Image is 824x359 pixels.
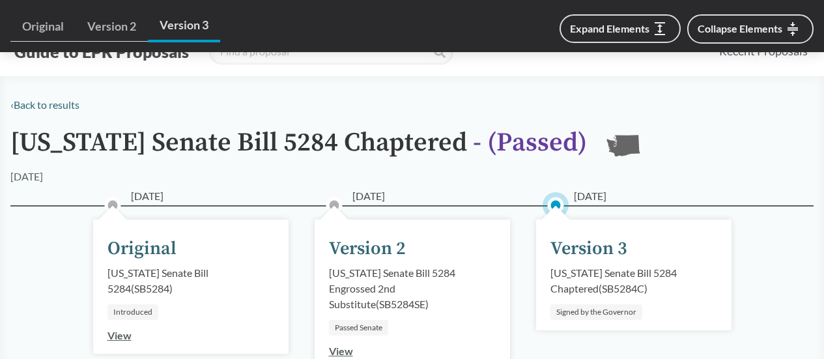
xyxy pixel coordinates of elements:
div: Signed by the Governor [550,304,642,320]
div: Version 3 [550,235,627,263]
a: Version 3 [148,10,220,42]
button: Collapse Elements [687,14,814,44]
div: [US_STATE] Senate Bill 5284 Chaptered ( SB5284C ) [550,265,717,296]
span: [DATE] [131,188,163,204]
span: - ( Passed ) [473,126,587,159]
a: View [107,329,132,341]
div: Original [107,235,177,263]
span: [DATE] [574,188,606,204]
a: View [329,345,353,357]
button: Expand Elements [560,14,681,43]
div: [US_STATE] Senate Bill 5284 ( SB5284 ) [107,265,274,296]
div: Introduced [107,304,158,320]
div: [US_STATE] Senate Bill 5284 Engrossed 2nd Substitute ( SB5284SE ) [329,265,496,312]
div: Version 2 [329,235,406,263]
a: Original [10,12,76,42]
div: [DATE] [10,169,43,184]
h1: [US_STATE] Senate Bill 5284 Chaptered [10,128,587,169]
div: Passed Senate [329,320,388,336]
span: [DATE] [352,188,385,204]
a: ‹Back to results [10,98,79,111]
a: Version 2 [76,12,148,42]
